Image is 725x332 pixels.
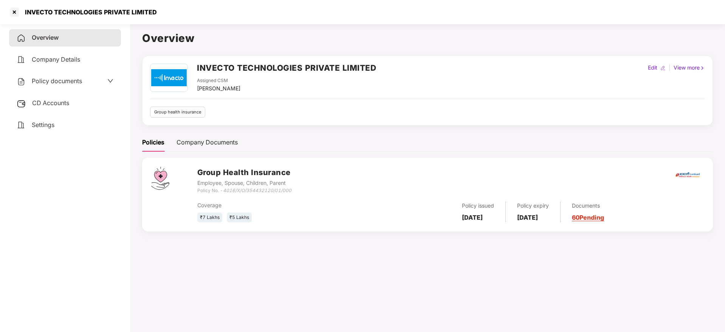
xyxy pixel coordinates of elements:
[572,214,604,221] a: 60 Pending
[17,55,26,64] img: svg+xml;base64,PHN2ZyB4bWxucz0iaHR0cDovL3d3dy53My5vcmcvMjAwMC9zdmciIHdpZHRoPSIyNCIgaGVpZ2h0PSIyNC...
[150,107,205,118] div: Group health insurance
[32,56,80,63] span: Company Details
[32,34,59,41] span: Overview
[32,121,54,129] span: Settings
[151,167,169,190] img: svg+xml;base64,PHN2ZyB4bWxucz0iaHR0cDovL3d3dy53My5vcmcvMjAwMC9zdmciIHdpZHRoPSI0Ny43MTQiIGhlaWdodD...
[177,138,238,147] div: Company Documents
[667,64,672,72] div: |
[517,202,549,210] div: Policy expiry
[700,65,705,71] img: rightIcon
[646,64,659,72] div: Edit
[572,202,604,210] div: Documents
[674,170,701,180] img: icici.png
[17,99,26,108] img: svg+xml;base64,PHN2ZyB3aWR0aD0iMjUiIGhlaWdodD0iMjQiIHZpZXdCb3g9IjAgMCAyNSAyNCIgZmlsbD0ibm9uZSIgeG...
[660,65,666,71] img: editIcon
[151,64,186,92] img: invecto.png
[197,179,291,187] div: Employee, Spouse, Children, Parent
[142,138,164,147] div: Policies
[197,84,240,93] div: [PERSON_NAME]
[197,201,366,209] div: Coverage
[17,77,26,86] img: svg+xml;base64,PHN2ZyB4bWxucz0iaHR0cDovL3d3dy53My5vcmcvMjAwMC9zdmciIHdpZHRoPSIyNCIgaGVpZ2h0PSIyNC...
[223,188,291,193] i: 4016/X/O/354432120/01/000
[197,187,291,194] div: Policy No. -
[517,214,538,221] b: [DATE]
[227,213,252,223] div: ₹5 Lakhs
[462,202,494,210] div: Policy issued
[197,167,291,178] h3: Group Health Insurance
[672,64,706,72] div: View more
[20,8,157,16] div: INVECTO TECHNOLOGIES PRIVATE LIMITED
[197,77,240,84] div: Assigned CSM
[107,78,113,84] span: down
[197,62,376,74] h2: INVECTO TECHNOLOGIES PRIVATE LIMITED
[17,34,26,43] img: svg+xml;base64,PHN2ZyB4bWxucz0iaHR0cDovL3d3dy53My5vcmcvMjAwMC9zdmciIHdpZHRoPSIyNCIgaGVpZ2h0PSIyNC...
[142,30,713,47] h1: Overview
[17,121,26,130] img: svg+xml;base64,PHN2ZyB4bWxucz0iaHR0cDovL3d3dy53My5vcmcvMjAwMC9zdmciIHdpZHRoPSIyNCIgaGVpZ2h0PSIyNC...
[32,99,69,107] span: CD Accounts
[32,77,82,85] span: Policy documents
[462,214,483,221] b: [DATE]
[197,213,222,223] div: ₹7 Lakhs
